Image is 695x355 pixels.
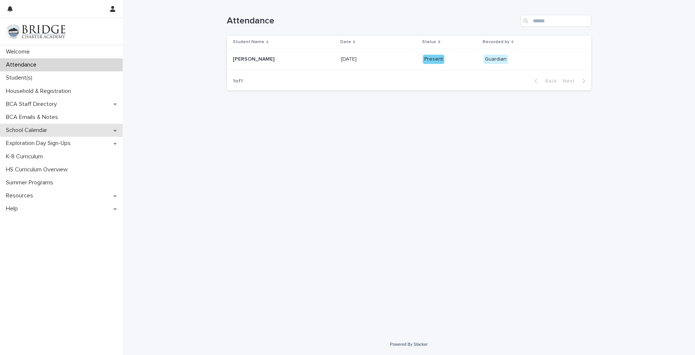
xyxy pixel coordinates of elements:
div: Present [423,55,444,64]
p: BCA Staff Directory [3,101,63,108]
p: [PERSON_NAME] [233,55,276,62]
p: 1 of 1 [227,72,249,90]
tr: [PERSON_NAME][PERSON_NAME] [DATE][DATE] PresentGuardian [227,49,591,70]
p: K-8 Curriculum [3,153,49,160]
div: Guardian [483,55,508,64]
p: School Calendar [3,127,53,134]
p: BCA Emails & Notes [3,114,64,121]
p: [DATE] [341,55,358,62]
span: Next [563,78,579,84]
p: Student Name [233,38,264,46]
p: Exploration Day Sign-Ups [3,140,77,147]
button: Back [528,78,560,84]
p: Student(s) [3,74,38,81]
p: Welcome [3,48,36,55]
p: Attendance [3,61,42,68]
a: Powered By Stacker [390,342,428,346]
button: Next [560,78,591,84]
p: Recorded by [483,38,509,46]
p: Summer Programs [3,179,59,186]
span: Back [541,78,557,84]
p: Help [3,205,24,212]
img: V1C1m3IdTEidaUdm9Hs0 [6,24,65,39]
input: Search [521,15,591,27]
p: Status [422,38,436,46]
p: Resources [3,192,39,199]
p: Household & Registration [3,88,77,95]
h1: Attendance [227,16,518,26]
p: Date [340,38,351,46]
p: HS Curriculum Overview [3,166,74,173]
